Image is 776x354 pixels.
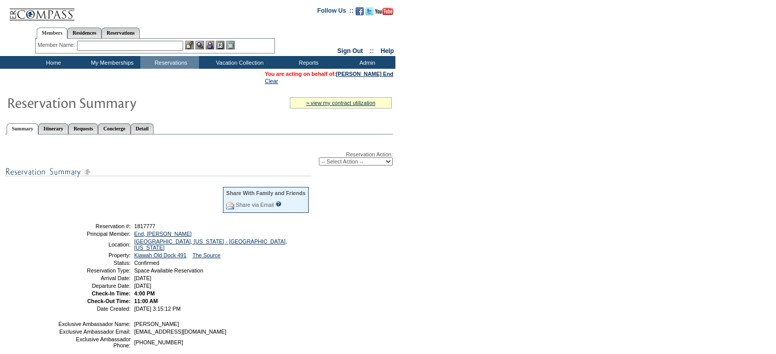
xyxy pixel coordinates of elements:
[226,190,306,196] div: Share With Family and Friends
[5,151,393,166] div: Reservation Action:
[265,78,278,84] a: Clear
[7,92,211,113] img: Reservaton Summary
[265,71,393,77] span: You are acting on behalf of:
[134,252,186,258] a: Kiawah Old Dock 491
[58,238,131,251] td: Location:
[87,298,131,304] strong: Check-Out Time:
[185,41,194,49] img: b_edit.gif
[98,123,130,134] a: Concierge
[134,339,183,345] span: [PHONE_NUMBER]
[356,10,364,16] a: Become our fan on Facebook
[58,267,131,274] td: Reservation Type:
[375,10,393,16] a: Subscribe to our YouTube Channel
[82,56,140,69] td: My Memberships
[58,336,131,348] td: Exclusive Ambassador Phone:
[381,47,394,55] a: Help
[134,283,152,289] span: [DATE]
[365,10,373,16] a: Follow us on Twitter
[38,41,77,49] div: Member Name:
[276,201,282,207] input: What is this?
[192,252,220,258] a: The Source
[37,28,68,39] a: Members
[5,166,311,178] img: subTtlResSummary.gif
[306,100,376,106] a: » view my contract utilization
[58,260,131,266] td: Status:
[134,238,287,251] a: [GEOGRAPHIC_DATA], [US_STATE] - [GEOGRAPHIC_DATA], [US_STATE]
[356,7,364,15] img: Become our fan on Facebook
[92,290,131,296] strong: Check-In Time:
[58,283,131,289] td: Departure Date:
[370,47,374,55] span: ::
[134,260,159,266] span: Confirmed
[23,56,82,69] td: Home
[38,123,68,134] a: Itinerary
[58,231,131,237] td: Principal Member:
[317,6,354,18] td: Follow Us ::
[134,275,152,281] span: [DATE]
[58,306,131,312] td: Date Created:
[134,306,181,312] span: [DATE] 3:15:12 PM
[134,231,192,237] a: End, [PERSON_NAME]
[375,8,393,15] img: Subscribe to our YouTube Channel
[68,123,98,134] a: Requests
[58,252,131,258] td: Property:
[216,41,224,49] img: Reservations
[336,71,394,77] a: [PERSON_NAME] End
[195,41,204,49] img: View
[131,123,154,134] a: Detail
[134,223,156,229] span: 1817777
[134,329,227,335] span: [EMAIL_ADDRESS][DOMAIN_NAME]
[134,321,179,327] span: [PERSON_NAME]
[58,321,131,327] td: Exclusive Ambassador Name:
[58,275,131,281] td: Arrival Date:
[134,267,203,274] span: Space Available Reservation
[140,56,199,69] td: Reservations
[58,223,131,229] td: Reservation #:
[7,123,38,134] a: Summary
[365,7,373,15] img: Follow us on Twitter
[199,56,278,69] td: Vacation Collection
[236,202,274,208] a: Share via Email
[67,28,102,38] a: Residences
[134,298,158,304] span: 11:00 AM
[206,41,214,49] img: Impersonate
[337,56,395,69] td: Admin
[226,41,235,49] img: b_calculator.gif
[58,329,131,335] td: Exclusive Ambassador Email:
[337,47,363,55] a: Sign Out
[134,290,155,296] span: 4:00 PM
[278,56,337,69] td: Reports
[102,28,140,38] a: Reservations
